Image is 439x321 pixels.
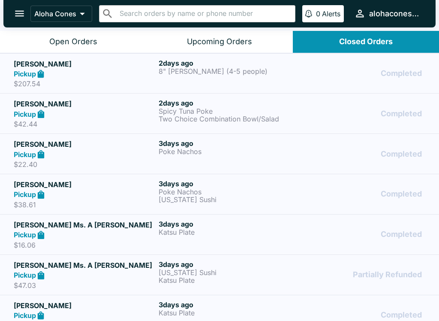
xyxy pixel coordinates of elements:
[14,110,36,118] strong: Pickup
[159,148,300,155] p: Poke Nachos
[159,67,300,75] p: 8" [PERSON_NAME] (4-5 people)
[14,281,155,290] p: $47.03
[159,115,300,123] p: Two Choice Combination Bowl/Salad
[159,300,193,309] span: 3 days ago
[14,271,36,279] strong: Pickup
[14,120,155,128] p: $42.44
[14,179,155,190] h5: [PERSON_NAME]
[14,311,36,320] strong: Pickup
[14,300,155,311] h5: [PERSON_NAME]
[159,196,300,203] p: [US_STATE] Sushi
[14,200,155,209] p: $38.61
[159,220,193,228] span: 3 days ago
[159,260,193,269] span: 3 days ago
[369,9,422,19] div: alohacones808
[14,260,155,270] h5: [PERSON_NAME] Ms. A [PERSON_NAME]
[14,139,155,149] h5: [PERSON_NAME]
[14,160,155,169] p: $22.40
[316,9,320,18] p: 0
[14,230,36,239] strong: Pickup
[14,70,36,78] strong: Pickup
[14,190,36,199] strong: Pickup
[14,59,155,69] h5: [PERSON_NAME]
[187,37,252,47] div: Upcoming Orders
[49,37,97,47] div: Open Orders
[14,79,155,88] p: $207.54
[159,309,300,317] p: Katsu Plate
[339,37,393,47] div: Closed Orders
[9,3,30,24] button: open drawer
[159,139,193,148] span: 3 days ago
[159,59,193,67] span: 2 days ago
[34,9,76,18] p: Aloha Cones
[159,99,193,107] span: 2 days ago
[14,99,155,109] h5: [PERSON_NAME]
[14,150,36,159] strong: Pickup
[159,179,193,188] span: 3 days ago
[351,4,425,23] button: alohacones808
[14,220,155,230] h5: [PERSON_NAME] Ms. A [PERSON_NAME]
[30,6,92,22] button: Aloha Cones
[322,9,340,18] p: Alerts
[117,8,292,20] input: Search orders by name or phone number
[14,241,155,249] p: $16.06
[159,188,300,196] p: Poke Nachos
[159,269,300,276] p: [US_STATE] Sushi
[159,107,300,115] p: Spicy Tuna Poke
[159,276,300,284] p: Katsu Plate
[159,228,300,236] p: Katsu Plate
